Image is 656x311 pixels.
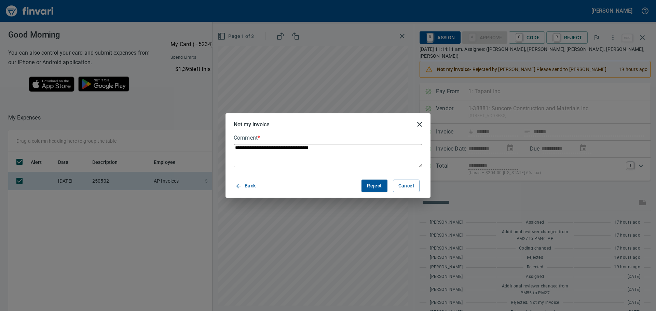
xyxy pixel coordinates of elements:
h5: Not my invoice [234,121,270,128]
button: Reject [361,180,387,192]
span: Cancel [398,182,414,190]
button: close [411,116,428,132]
span: Reject [367,182,382,190]
label: Comment [234,135,422,141]
button: Back [234,180,259,192]
span: Back [236,182,256,190]
button: Cancel [393,180,420,192]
